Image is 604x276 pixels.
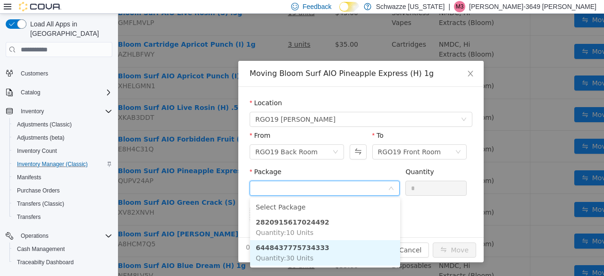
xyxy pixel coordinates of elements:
span: M3 [456,1,464,12]
i: icon: down [270,172,276,178]
span: Traceabilty Dashboard [17,259,74,266]
span: Adjustments (Classic) [17,121,72,128]
input: Quantity [288,167,348,182]
div: RGO19 Front Room [260,131,323,145]
button: Inventory Count [9,144,116,158]
span: Traceabilty Dashboard [13,257,112,268]
span: Transfers [13,211,112,223]
img: Cova [19,2,61,11]
label: Package [132,154,163,162]
label: From [132,118,152,125]
a: Inventory Manager (Classic) [13,159,92,170]
a: Purchase Orders [13,185,64,196]
span: Customers [21,70,48,77]
div: Michael-3649 Morefield [454,1,465,12]
span: Quantity : 10 Units [138,215,195,223]
span: Load All Apps in [GEOGRAPHIC_DATA] [26,19,112,38]
i: icon: down [343,103,349,109]
a: Customers [17,68,52,79]
span: Inventory [21,108,44,115]
span: Inventory [17,106,112,117]
button: Inventory Manager (Classic) [9,158,116,171]
button: icon: swapMove [315,229,358,244]
p: | [448,1,450,12]
span: Inventory Count [17,147,57,155]
span: Cash Management [17,245,65,253]
li: 6448437775734333 [132,226,282,252]
span: Adjustments (Classic) [13,119,112,130]
a: Inventory Count [13,145,61,157]
label: Quantity [287,154,316,162]
span: Operations [17,230,112,242]
button: Traceabilty Dashboard [9,256,116,269]
span: Transfers (Classic) [13,198,112,209]
span: Inventory Manager (Classic) [17,160,88,168]
span: Inventory Manager (Classic) [13,159,112,170]
i: icon: down [337,135,343,142]
button: Operations [17,230,52,242]
div: RGO19 Back Room [137,131,200,145]
button: Close [339,47,366,74]
a: Cash Management [13,243,68,255]
li: 2820915617024492 [132,201,282,226]
span: 0 Units will be moved. [128,229,201,239]
button: Inventory [17,106,48,117]
button: Transfers [9,210,116,224]
span: Adjustments (beta) [17,134,65,142]
span: Customers [17,67,112,79]
button: Inventory [2,105,116,118]
button: Cancel [274,229,311,244]
strong: 6448437775734333 [138,230,211,238]
span: Operations [21,232,49,240]
i: icon: down [215,135,220,142]
button: Catalog [2,86,116,99]
span: Adjustments (beta) [13,132,112,143]
a: Transfers (Classic) [13,198,68,209]
a: Transfers [13,211,44,223]
label: Location [132,85,164,93]
span: RGO19 Hobbs [137,99,218,113]
p: [PERSON_NAME]-3649 [PERSON_NAME] [469,1,596,12]
span: Manifests [17,174,41,181]
a: Traceabilty Dashboard [13,257,77,268]
li: Select Package [132,186,282,201]
span: Purchase Orders [13,185,112,196]
span: Transfers (Classic) [17,200,64,208]
div: Moving Bloom Surf AIO Pineapple Express (H) 1g [132,55,354,65]
button: Catalog [17,87,44,98]
p: Schwazze [US_STATE] [376,1,445,12]
span: Cash Management [13,243,112,255]
span: Quantity : 30 Units [138,241,195,248]
i: icon: close [349,56,356,64]
button: Adjustments (Classic) [9,118,116,131]
button: Customers [2,67,116,80]
input: Dark Mode [339,2,359,12]
button: Swap [232,131,248,146]
label: To [254,118,266,125]
a: Adjustments (beta) [13,132,68,143]
button: Transfers (Classic) [9,197,116,210]
button: Cash Management [9,243,116,256]
span: Feedback [302,2,331,11]
a: Manifests [13,172,45,183]
button: Operations [2,229,116,243]
strong: 2820915617024492 [138,205,211,212]
button: Manifests [9,171,116,184]
span: Inventory Count [13,145,112,157]
a: Adjustments (Classic) [13,119,75,130]
span: Catalog [21,89,40,96]
span: Purchase Orders [17,187,60,194]
span: Catalog [17,87,112,98]
button: Adjustments (beta) [9,131,116,144]
button: Purchase Orders [9,184,116,197]
button: icon: plusAdd Package [132,193,200,209]
input: Package [137,168,270,183]
span: Manifests [13,172,112,183]
span: Transfers [17,213,41,221]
